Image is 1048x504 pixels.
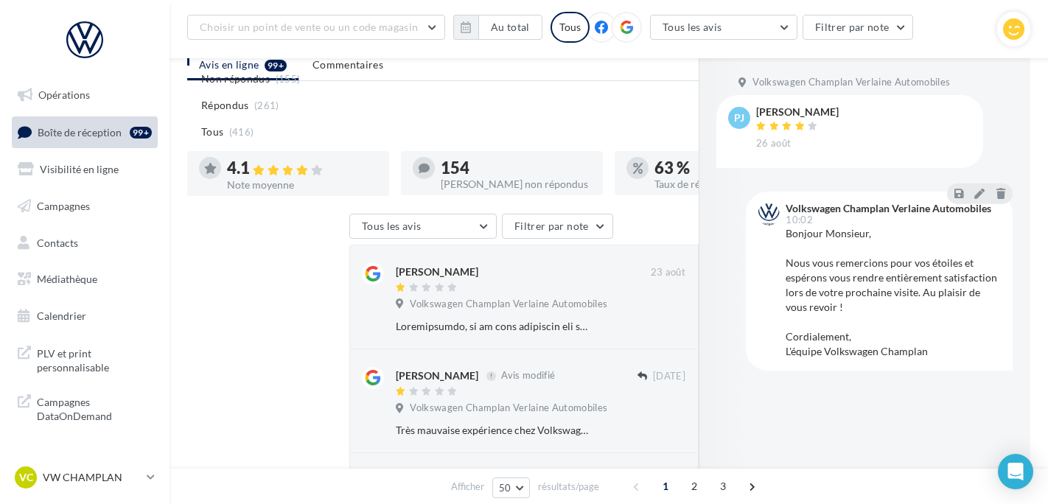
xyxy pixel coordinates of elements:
[9,301,161,332] a: Calendrier
[37,309,86,322] span: Calendrier
[201,71,270,86] span: Non répondus
[502,214,613,239] button: Filtrer par note
[396,423,590,438] div: Très mauvaise expérience chez Volkswagen. Je suis allé trois fois : une fois pour réparer des air...
[9,116,161,148] a: Boîte de réception99+
[453,15,542,40] button: Au total
[9,264,161,295] a: Médiathèque
[19,470,33,485] span: VC
[201,98,249,113] span: Répondus
[441,160,591,176] div: 154
[551,12,590,43] div: Tous
[654,179,805,189] div: Taux de réponse
[200,21,418,33] span: Choisir un point de vente ou un code magasin
[12,463,158,491] a: VC VW CHAMPLAN
[396,319,590,334] div: Loremipsumdo, si am cons adipiscin eli se doei Temporinci utla et dolo ma ali enimadmi ven quisno...
[362,220,422,232] span: Tous les avis
[9,228,161,259] a: Contacts
[37,273,97,285] span: Médiathèque
[9,191,161,222] a: Campagnes
[276,73,301,85] span: (155)
[786,226,1001,359] div: Bonjour Monsieur, Nous vous remercions pour vos étoiles et espérons vous rendre entièrement satis...
[130,127,152,139] div: 99+
[734,111,744,125] span: pj
[37,343,152,375] span: PLV et print personnalisable
[653,370,685,383] span: [DATE]
[441,179,591,189] div: [PERSON_NAME] non répondus
[396,265,478,279] div: [PERSON_NAME]
[803,15,914,40] button: Filtrer par note
[201,125,223,139] span: Tous
[37,392,152,424] span: Campagnes DataOnDemand
[663,21,722,33] span: Tous les avis
[349,214,497,239] button: Tous les avis
[227,180,377,190] div: Note moyenne
[38,88,90,101] span: Opérations
[499,482,511,494] span: 50
[229,126,254,138] span: (416)
[9,154,161,185] a: Visibilité en ligne
[492,477,530,498] button: 50
[40,163,119,175] span: Visibilité en ligne
[410,402,607,415] span: Volkswagen Champlan Verlaine Automobiles
[998,454,1033,489] div: Open Intercom Messenger
[227,160,377,177] div: 4.1
[451,480,484,494] span: Afficher
[9,386,161,430] a: Campagnes DataOnDemand
[43,470,141,485] p: VW CHAMPLAN
[37,236,78,248] span: Contacts
[538,480,599,494] span: résultats/page
[37,200,90,212] span: Campagnes
[756,107,839,117] div: [PERSON_NAME]
[752,76,950,89] span: Volkswagen Champlan Verlaine Automobiles
[501,370,555,382] span: Avis modifié
[682,475,706,498] span: 2
[654,475,677,498] span: 1
[786,215,813,225] span: 10:02
[478,15,542,40] button: Au total
[410,298,607,311] span: Volkswagen Champlan Verlaine Automobiles
[650,15,797,40] button: Tous les avis
[786,203,991,214] div: Volkswagen Champlan Verlaine Automobiles
[651,266,685,279] span: 23 août
[187,15,445,40] button: Choisir un point de vente ou un code magasin
[254,99,279,111] span: (261)
[38,125,122,138] span: Boîte de réception
[9,337,161,381] a: PLV et print personnalisable
[396,368,478,383] div: [PERSON_NAME]
[654,160,805,176] div: 63 %
[9,80,161,111] a: Opérations
[711,475,735,498] span: 3
[756,137,791,150] span: 26 août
